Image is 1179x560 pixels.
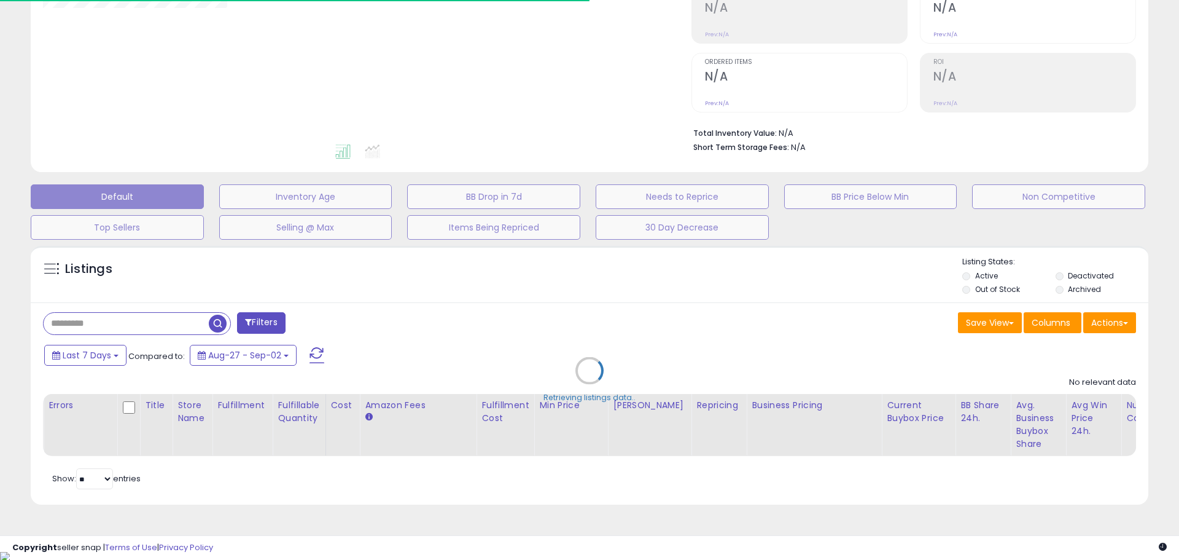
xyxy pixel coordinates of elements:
[543,392,636,403] div: Retrieving listings data..
[791,141,806,153] span: N/A
[31,215,204,240] button: Top Sellers
[933,69,1135,86] h2: N/A
[933,1,1135,17] h2: N/A
[12,542,213,554] div: seller snap | |
[693,125,1127,140] li: N/A
[159,542,213,553] a: Privacy Policy
[705,69,907,86] h2: N/A
[31,184,204,209] button: Default
[596,184,769,209] button: Needs to Reprice
[705,1,907,17] h2: N/A
[219,215,392,240] button: Selling @ Max
[105,542,157,553] a: Terms of Use
[407,215,580,240] button: Items Being Repriced
[933,31,957,38] small: Prev: N/A
[705,31,729,38] small: Prev: N/A
[784,184,957,209] button: BB Price Below Min
[933,100,957,107] small: Prev: N/A
[219,184,392,209] button: Inventory Age
[705,100,729,107] small: Prev: N/A
[693,142,789,152] b: Short Term Storage Fees:
[12,542,57,553] strong: Copyright
[407,184,580,209] button: BB Drop in 7d
[705,59,907,66] span: Ordered Items
[596,215,769,240] button: 30 Day Decrease
[693,128,777,138] b: Total Inventory Value:
[933,59,1135,66] span: ROI
[972,184,1145,209] button: Non Competitive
